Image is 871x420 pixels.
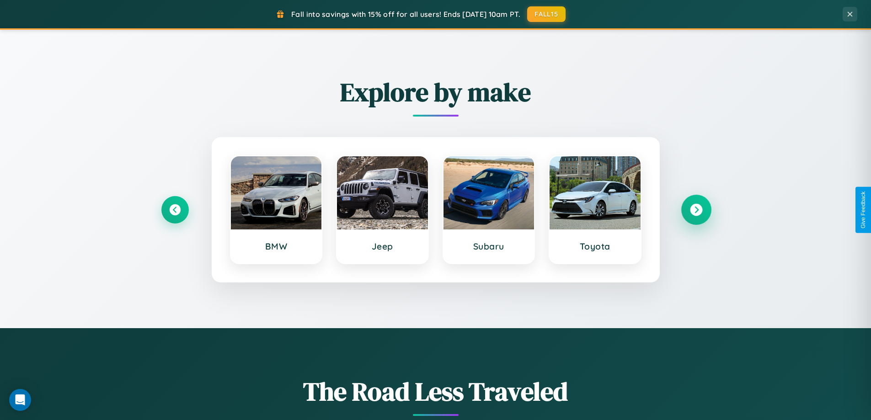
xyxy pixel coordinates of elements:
h3: BMW [240,241,313,252]
div: Give Feedback [860,191,866,229]
h1: The Road Less Traveled [161,374,710,409]
h3: Toyota [559,241,631,252]
h2: Explore by make [161,74,710,110]
button: FALL15 [527,6,566,22]
div: Open Intercom Messenger [9,389,31,411]
span: Fall into savings with 15% off for all users! Ends [DATE] 10am PT. [291,10,520,19]
h3: Subaru [453,241,525,252]
h3: Jeep [346,241,419,252]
